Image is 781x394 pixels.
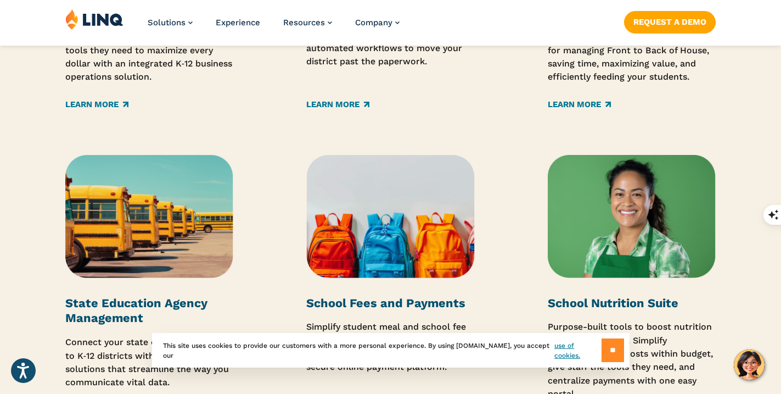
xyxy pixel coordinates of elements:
a: Company [355,18,400,27]
strong: School Nutrition Suite [548,296,678,310]
p: K‑12’s only complete nutrition solution for managing Front to Back of House, saving time, maximiz... [548,30,716,84]
nav: Button Navigation [624,9,716,33]
a: Learn More [548,99,611,111]
span: Resources [283,18,325,27]
strong: State Education Agency Management [65,296,207,325]
p: Empower your entire staff with the tools they need to maximize every dollar with an integrated K‑... [65,30,234,84]
div: This site uses cookies to provide our customers with a more personal experience. By using [DOMAIN... [152,333,630,368]
img: State Thumbnail [65,155,234,278]
button: Hello, have a question? Let’s chat. [734,349,765,380]
a: Learn More [306,99,369,111]
a: Experience [216,18,260,27]
strong: School Fees and Payments [306,296,465,310]
a: use of cookies. [554,341,601,360]
a: Resources [283,18,332,27]
nav: Primary Navigation [148,9,400,45]
img: School Nutrition Suite [548,155,716,278]
span: Company [355,18,392,27]
p: Streamline district administrative processes with digital forms and automated workflows to move y... [306,15,475,84]
a: Solutions [148,18,193,27]
img: Payments Thumbnail [306,155,475,278]
a: Learn More [65,99,128,111]
a: Request a Demo [624,11,716,33]
img: LINQ | K‑12 Software [65,9,123,30]
span: Solutions [148,18,186,27]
